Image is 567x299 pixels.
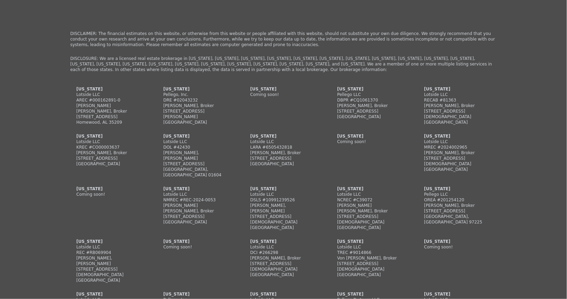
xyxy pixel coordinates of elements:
[337,108,404,114] div: [STREET_ADDRESS]
[250,203,317,214] div: [PERSON_NAME], [PERSON_NAME]
[250,244,317,250] div: Lotside LLC
[424,108,490,120] div: [STREET_ADDRESS][DEMOGRAPHIC_DATA]
[163,92,230,97] div: Pellego, Inc.
[337,92,404,97] div: Pellego LLC
[163,133,230,139] div: [US_STATE]
[337,114,404,120] div: [GEOGRAPHIC_DATA]
[250,186,317,192] div: [US_STATE]
[163,139,230,144] div: Lotside LLC
[250,150,317,156] div: [PERSON_NAME], Broker
[250,156,317,161] div: [STREET_ADDRESS]
[76,250,143,255] div: REC #RB069904
[337,139,404,144] div: Coming soon!
[163,197,230,203] div: NMREC #REC-2024-0053
[163,108,230,120] div: [STREET_ADDRESS][PERSON_NAME]
[250,255,317,261] div: [PERSON_NAME], Broker
[424,203,490,208] div: [PERSON_NAME], Broker
[70,31,497,47] p: DISCLAIMER: The financial estimates on this website, or otherwise from this website or people aff...
[424,86,490,92] div: [US_STATE]
[424,144,490,150] div: MREC #2024002965
[76,239,143,244] div: [US_STATE]
[163,86,230,92] div: [US_STATE]
[424,92,490,97] div: Lotside LLC
[337,239,404,244] div: [US_STATE]
[76,266,143,278] div: [STREET_ADDRESS][DEMOGRAPHIC_DATA]
[250,92,317,97] div: Coming soon!
[250,291,317,297] div: [US_STATE]
[76,244,143,250] div: Lotside LLC
[163,214,230,219] div: [STREET_ADDRESS]
[163,103,230,108] div: [PERSON_NAME], Broker
[76,103,143,114] div: [PERSON_NAME] [PERSON_NAME], Broker
[424,186,490,192] div: [US_STATE]
[250,133,317,139] div: [US_STATE]
[337,250,404,255] div: TREC #9014866
[424,291,490,297] div: [US_STATE]
[163,144,230,150] div: DOL #42430
[424,244,490,250] div: Coming soon!
[337,225,404,230] div: [GEOGRAPHIC_DATA]
[163,219,230,225] div: [GEOGRAPHIC_DATA]
[250,250,317,255] div: DCI #266298
[76,144,143,150] div: KREC #CO00003637
[76,86,143,92] div: [US_STATE]
[250,239,317,244] div: [US_STATE]
[337,255,404,261] div: Von [PERSON_NAME], Broker
[337,197,404,203] div: NCREC #C39072
[163,150,230,161] div: [PERSON_NAME], [PERSON_NAME]
[337,86,404,92] div: [US_STATE]
[76,92,143,97] div: Lotside LLC
[424,214,490,225] div: [GEOGRAPHIC_DATA], [GEOGRAPHIC_DATA] 97225
[76,192,143,197] div: Coming soon!
[337,261,404,272] div: [STREET_ADDRESS][DEMOGRAPHIC_DATA]
[70,56,497,72] p: DISCLOSURE: We are a licensed real estate brokerage in [US_STATE], [US_STATE], [US_STATE], [US_ST...
[163,239,230,244] div: [US_STATE]
[424,156,490,167] div: [STREET_ADDRESS][DEMOGRAPHIC_DATA]
[163,203,230,214] div: [PERSON_NAME] [PERSON_NAME], Broker
[424,239,490,244] div: [US_STATE]
[163,167,230,178] div: [GEOGRAPHIC_DATA], [GEOGRAPHIC_DATA] 01604
[250,225,317,230] div: [GEOGRAPHIC_DATA]
[337,186,404,192] div: [US_STATE]
[250,272,317,278] div: [GEOGRAPHIC_DATA]
[76,156,143,161] div: [STREET_ADDRESS]
[163,192,230,197] div: Lotside LLC
[76,114,143,120] div: [STREET_ADDRESS]
[424,150,490,156] div: [PERSON_NAME], Broker
[250,214,317,225] div: [STREET_ADDRESS][DEMOGRAPHIC_DATA]
[76,186,143,192] div: [US_STATE]
[250,197,317,203] div: DSLS #10991239526
[424,192,490,197] div: Pellego LLC
[337,214,404,225] div: [STREET_ADDRESS][DEMOGRAPHIC_DATA]
[337,203,404,214] div: [PERSON_NAME] [PERSON_NAME], Broker
[424,197,490,203] div: OREA #201254120
[76,133,143,139] div: [US_STATE]
[337,97,404,103] div: DBPR #CQ1061370
[337,244,404,250] div: Lotside LLC
[76,120,143,125] div: Homewood, AL 35209
[250,161,317,167] div: [GEOGRAPHIC_DATA]
[250,86,317,92] div: [US_STATE]
[163,186,230,192] div: [US_STATE]
[163,161,230,167] div: [STREET_ADDRESS]
[163,120,230,125] div: [GEOGRAPHIC_DATA]
[424,208,490,214] div: [STREET_ADDRESS]
[76,150,143,156] div: [PERSON_NAME], Broker
[76,278,143,283] div: [GEOGRAPHIC_DATA]
[250,139,317,144] div: Lotside LLC
[76,139,143,144] div: Lotside LLC
[250,144,317,150] div: LARA #6505432818
[337,192,404,197] div: Lotside LLC
[76,291,143,297] div: [US_STATE]
[424,139,490,144] div: Lotside LLC
[424,97,490,103] div: RECAB #81363
[424,120,490,125] div: [GEOGRAPHIC_DATA]
[76,161,143,167] div: [GEOGRAPHIC_DATA]
[76,97,143,103] div: AREC #000162891-0
[337,291,404,297] div: [US_STATE]
[250,261,317,272] div: [STREET_ADDRESS][DEMOGRAPHIC_DATA]
[250,192,317,197] div: Lotside LLC
[337,103,404,108] div: [PERSON_NAME], Broker
[163,244,230,250] div: Coming soon!
[337,133,404,139] div: [US_STATE]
